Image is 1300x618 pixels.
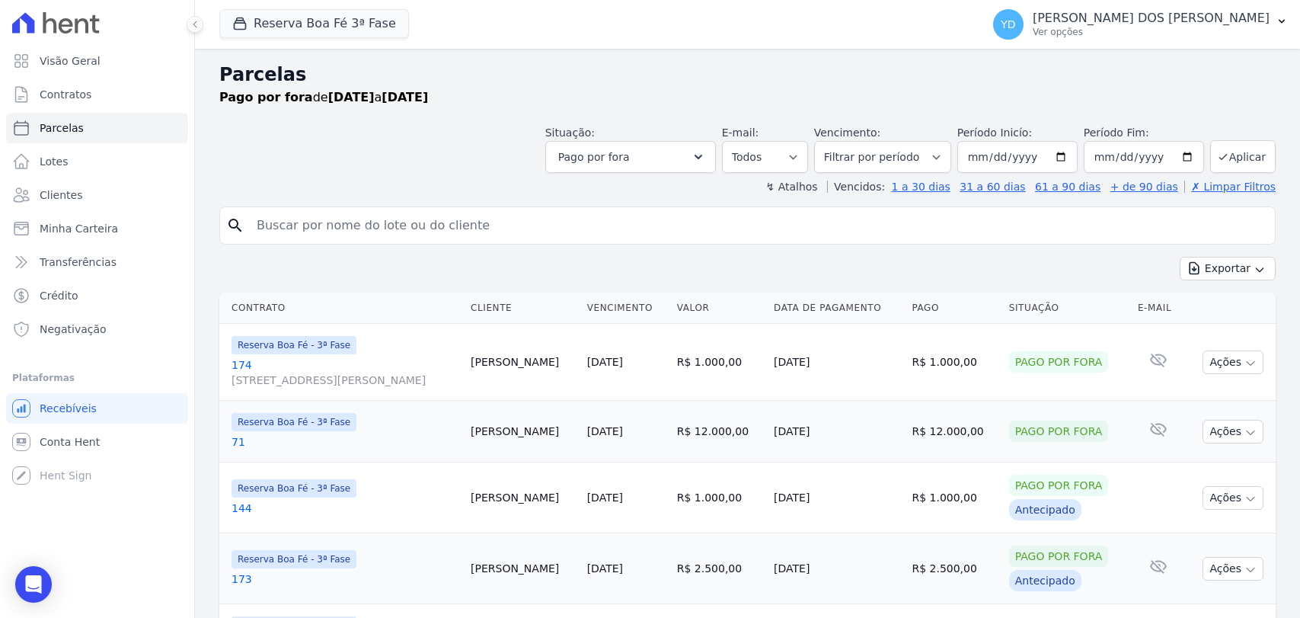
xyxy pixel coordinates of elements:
[40,187,82,203] span: Clientes
[1033,11,1270,26] p: [PERSON_NAME] DOS [PERSON_NAME]
[465,463,581,533] td: [PERSON_NAME]
[671,463,768,533] td: R$ 1.000,00
[328,90,375,104] strong: [DATE]
[6,280,188,311] a: Crédito
[40,288,78,303] span: Crédito
[232,550,356,568] span: Reserva Boa Fé - 3ª Fase
[981,3,1300,46] button: YD [PERSON_NAME] DOS [PERSON_NAME] Ver opções
[768,401,906,463] td: [DATE]
[1203,486,1263,510] button: Ações
[768,293,906,324] th: Data de Pagamento
[671,324,768,401] td: R$ 1.000,00
[1184,181,1276,193] a: ✗ Limpar Filtros
[219,293,465,324] th: Contrato
[12,369,182,387] div: Plataformas
[1132,293,1185,324] th: E-mail
[957,126,1032,139] label: Período Inicío:
[15,566,52,603] div: Open Intercom Messenger
[6,427,188,457] a: Conta Hent
[545,126,595,139] label: Situação:
[1210,140,1276,173] button: Aplicar
[232,373,458,388] span: [STREET_ADDRESS][PERSON_NAME]
[232,572,458,587] a: 173
[6,79,188,110] a: Contratos
[1203,351,1263,374] button: Ações
[1084,125,1204,141] label: Período Fim:
[581,293,671,324] th: Vencimento
[1009,475,1109,496] div: Pago por fora
[1033,26,1270,38] p: Ver opções
[768,463,906,533] td: [DATE]
[6,247,188,277] a: Transferências
[671,533,768,604] td: R$ 2.500,00
[232,357,458,388] a: 174[STREET_ADDRESS][PERSON_NAME]
[892,181,950,193] a: 1 a 30 dias
[6,46,188,76] a: Visão Geral
[465,401,581,463] td: [PERSON_NAME]
[219,61,1276,88] h2: Parcelas
[587,425,623,437] a: [DATE]
[6,314,188,344] a: Negativação
[1003,293,1132,324] th: Situação
[1009,570,1081,591] div: Antecipado
[6,213,188,244] a: Minha Carteira
[1180,257,1276,280] button: Exportar
[465,293,581,324] th: Cliente
[768,324,906,401] td: [DATE]
[558,148,630,166] span: Pago por fora
[232,501,458,516] a: 144
[40,221,118,236] span: Minha Carteira
[232,413,356,431] span: Reserva Boa Fé - 3ª Fase
[465,324,581,401] td: [PERSON_NAME]
[587,356,623,368] a: [DATE]
[6,180,188,210] a: Clientes
[587,492,623,504] a: [DATE]
[722,126,759,139] label: E-mail:
[827,181,885,193] label: Vencidos:
[1009,546,1109,567] div: Pago por fora
[587,562,623,575] a: [DATE]
[1203,420,1263,443] button: Ações
[1203,557,1263,581] button: Ações
[232,479,356,498] span: Reserva Boa Fé - 3ª Fase
[40,255,117,270] span: Transferências
[40,434,100,450] span: Conta Hent
[6,146,188,177] a: Lotes
[226,216,244,235] i: search
[545,141,716,173] button: Pago por fora
[219,90,313,104] strong: Pago por fora
[671,401,768,463] td: R$ 12.000,00
[232,434,458,450] a: 71
[1110,181,1178,193] a: + de 90 dias
[382,90,428,104] strong: [DATE]
[1035,181,1100,193] a: 61 a 90 dias
[219,9,409,38] button: Reserva Boa Fé 3ª Fase
[906,533,1002,604] td: R$ 2.500,00
[40,401,97,416] span: Recebíveis
[906,324,1002,401] td: R$ 1.000,00
[768,533,906,604] td: [DATE]
[765,181,817,193] label: ↯ Atalhos
[232,336,356,354] span: Reserva Boa Fé - 3ª Fase
[906,401,1002,463] td: R$ 12.000,00
[465,533,581,604] td: [PERSON_NAME]
[671,293,768,324] th: Valor
[40,322,107,337] span: Negativação
[6,113,188,143] a: Parcelas
[1009,421,1109,442] div: Pago por fora
[40,87,91,102] span: Contratos
[40,53,101,69] span: Visão Geral
[6,393,188,424] a: Recebíveis
[1009,351,1109,373] div: Pago por fora
[960,181,1025,193] a: 31 a 60 dias
[40,120,84,136] span: Parcelas
[1009,499,1081,520] div: Antecipado
[219,88,428,107] p: de a
[906,463,1002,533] td: R$ 1.000,00
[906,293,1002,324] th: Pago
[248,210,1269,241] input: Buscar por nome do lote ou do cliente
[1001,19,1015,30] span: YD
[40,154,69,169] span: Lotes
[814,126,880,139] label: Vencimento:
